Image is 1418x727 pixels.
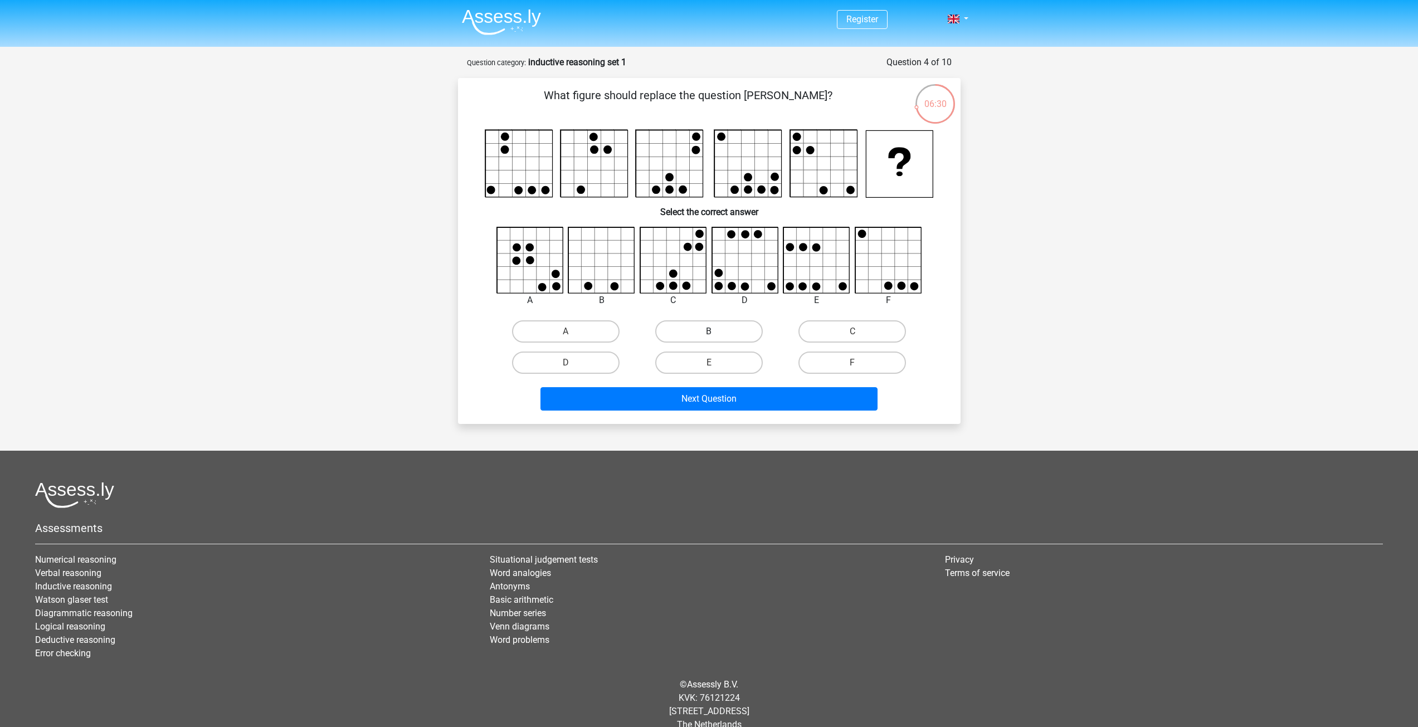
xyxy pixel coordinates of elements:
[35,635,115,645] a: Deductive reasoning
[490,635,549,645] a: Word problems
[703,294,787,307] div: D
[490,554,598,565] a: Situational judgement tests
[945,554,974,565] a: Privacy
[35,568,101,578] a: Verbal reasoning
[35,554,116,565] a: Numerical reasoning
[490,581,530,592] a: Antonyms
[490,568,551,578] a: Word analogies
[631,294,715,307] div: C
[774,294,859,307] div: E
[490,608,546,618] a: Number series
[512,320,620,343] label: A
[35,621,105,632] a: Logical reasoning
[35,594,108,605] a: Watson glaser test
[490,621,549,632] a: Venn diagrams
[35,482,114,508] img: Assessly logo
[559,294,644,307] div: B
[476,87,901,120] p: What figure should replace the question [PERSON_NAME]?
[886,56,952,69] div: Question 4 of 10
[798,352,906,374] label: F
[462,9,541,35] img: Assessly
[467,58,526,67] small: Question category:
[490,594,553,605] a: Basic arithmetic
[846,294,930,307] div: F
[35,521,1383,535] h5: Assessments
[512,352,620,374] label: D
[35,581,112,592] a: Inductive reasoning
[35,648,91,658] a: Error checking
[914,83,956,111] div: 06:30
[476,198,943,217] h6: Select the correct answer
[846,14,878,25] a: Register
[488,294,572,307] div: A
[35,608,133,618] a: Diagrammatic reasoning
[945,568,1010,578] a: Terms of service
[687,679,738,690] a: Assessly B.V.
[655,320,763,343] label: B
[798,320,906,343] label: C
[528,57,626,67] strong: inductive reasoning set 1
[655,352,763,374] label: E
[540,387,878,411] button: Next Question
